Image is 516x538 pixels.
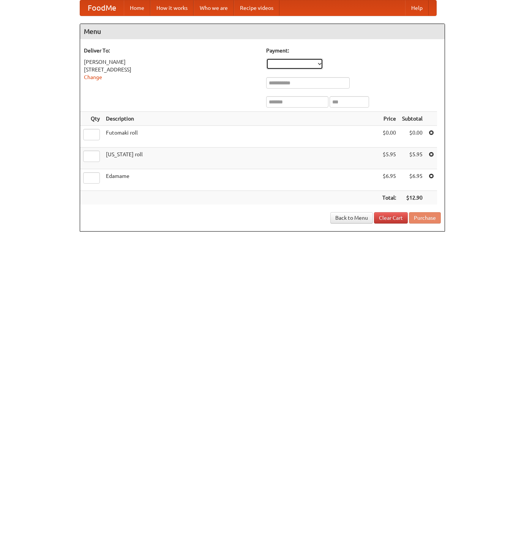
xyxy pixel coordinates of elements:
a: Who we are [194,0,234,16]
td: $0.00 [379,126,399,148]
td: [US_STATE] roll [103,148,379,169]
a: FoodMe [80,0,124,16]
h5: Deliver To: [84,47,259,54]
a: Recipe videos [234,0,279,16]
th: Total: [379,191,399,205]
td: Futomaki roll [103,126,379,148]
a: Clear Cart [374,212,408,224]
th: Description [103,112,379,126]
div: [STREET_ADDRESS] [84,66,259,73]
a: Help [405,0,429,16]
td: $6.95 [399,169,426,191]
th: Qty [80,112,103,126]
a: Home [124,0,150,16]
h5: Payment: [266,47,441,54]
td: $6.95 [379,169,399,191]
a: Back to Menu [330,212,373,224]
a: How it works [150,0,194,16]
th: Price [379,112,399,126]
a: Change [84,74,102,80]
button: Purchase [409,212,441,224]
h4: Menu [80,24,445,39]
div: [PERSON_NAME] [84,58,259,66]
td: $5.95 [399,148,426,169]
td: $5.95 [379,148,399,169]
td: $0.00 [399,126,426,148]
th: Subtotal [399,112,426,126]
td: Edamame [103,169,379,191]
th: $12.90 [399,191,426,205]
